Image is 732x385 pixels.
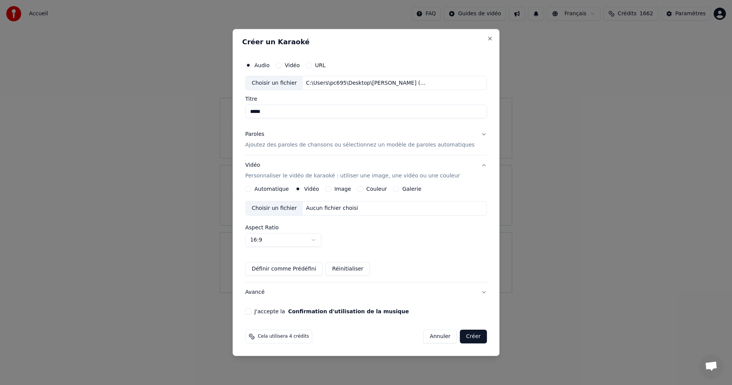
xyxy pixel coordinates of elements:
label: Image [334,186,351,192]
div: C:\Users\pc695\Desktop\[PERSON_NAME] (Official Video).mp3 [303,79,433,87]
button: Créer [460,330,487,343]
span: Cela utilisera 4 crédits [258,333,309,340]
label: Couleur [366,186,387,192]
label: Aspect Ratio [245,225,487,230]
div: VidéoPersonnaliser le vidéo de karaoké : utiliser une image, une vidéo ou une couleur [245,186,487,282]
div: Choisir un fichier [246,201,303,215]
div: Vidéo [245,162,460,180]
button: ParolesAjoutez des paroles de chansons ou sélectionnez un modèle de paroles automatiques [245,125,487,155]
button: VidéoPersonnaliser le vidéo de karaoké : utiliser une image, une vidéo ou une couleur [245,156,487,186]
div: Paroles [245,131,264,139]
label: Audio [254,63,270,68]
label: J'accepte la [254,309,409,314]
div: Aucun fichier choisi [303,205,361,212]
button: Avancé [245,282,487,302]
div: Choisir un fichier [246,76,303,90]
h2: Créer un Karaoké [242,39,490,45]
label: Automatique [254,186,289,192]
label: Vidéo [285,63,300,68]
label: Vidéo [304,186,319,192]
p: Ajoutez des paroles de chansons ou sélectionnez un modèle de paroles automatiques [245,142,475,149]
button: Définir comme Prédéfini [245,262,323,276]
label: Titre [245,97,487,102]
button: Annuler [423,330,457,343]
label: Galerie [402,186,421,192]
label: URL [315,63,326,68]
p: Personnaliser le vidéo de karaoké : utiliser une image, une vidéo ou une couleur [245,172,460,180]
button: J'accepte la [288,309,409,314]
button: Réinitialiser [326,262,370,276]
